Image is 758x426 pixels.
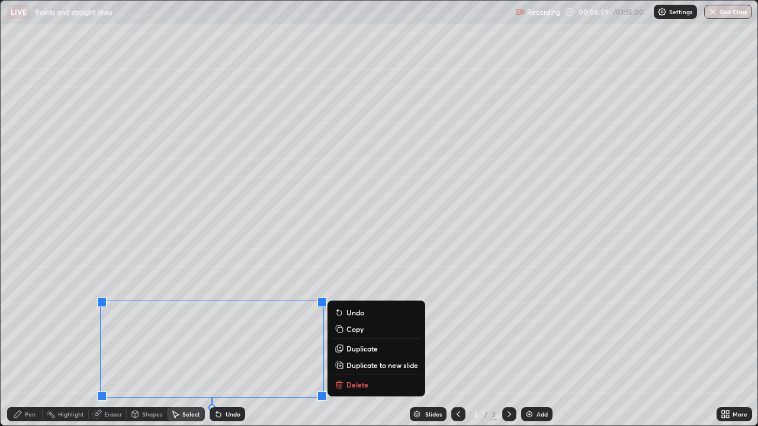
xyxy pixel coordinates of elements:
p: Points and straight lines [35,7,112,17]
p: Delete [346,380,368,389]
div: Highlight [58,411,84,417]
img: add-slide-button [525,409,534,419]
img: class-settings-icons [657,7,667,17]
div: Pen [25,411,36,417]
p: Duplicate to new slide [346,360,418,370]
div: Slides [425,411,442,417]
div: 3 [490,409,497,419]
div: / [484,411,488,418]
button: Copy [332,322,420,336]
button: Duplicate to new slide [332,358,420,372]
div: More [733,411,747,417]
img: recording.375f2c34.svg [515,7,525,17]
div: 3 [470,411,482,418]
p: Duplicate [346,344,378,353]
p: Undo [346,308,364,317]
img: end-class-cross [708,7,718,17]
button: Undo [332,305,420,319]
button: Duplicate [332,341,420,356]
p: Copy [346,324,364,334]
button: End Class [704,5,752,19]
p: LIVE [11,7,27,17]
div: Select [182,411,200,417]
p: Recording [527,8,560,17]
div: Shapes [142,411,162,417]
div: Add [537,411,548,417]
div: Eraser [104,411,122,417]
button: Delete [332,377,420,392]
p: Settings [669,9,692,15]
div: Undo [226,411,240,417]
